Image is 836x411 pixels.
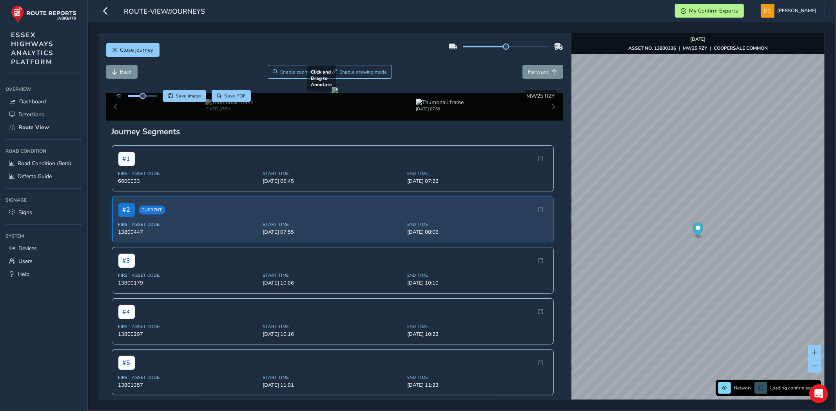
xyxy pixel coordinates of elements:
[212,90,251,102] button: PDF
[416,106,464,112] div: [DATE] 07:59
[118,178,258,185] span: 6600033
[5,230,82,242] div: System
[416,99,464,106] img: Thumbnail frame
[263,375,403,380] span: Start Time:
[118,222,258,227] span: First Asset Code:
[407,229,547,236] span: [DATE] 08:06
[5,194,82,206] div: Signage
[263,272,403,278] span: Start Time:
[205,99,253,106] img: Thumbnail frame
[407,171,547,177] span: End Time:
[5,157,82,170] a: Road Condition (Beta)
[118,203,135,217] span: # 2
[327,65,392,79] button: Draw
[339,69,387,75] span: Enable drawing mode
[205,106,253,112] div: [DATE] 07:59
[5,242,82,255] a: Devices
[18,245,37,252] span: Devices
[5,206,82,219] a: Signs
[527,92,555,100] span: MW25 RZY
[118,279,258,287] span: 13800179
[124,7,205,18] span: route-view/journeys
[263,331,403,338] span: [DATE] 10:16
[691,36,706,42] strong: [DATE]
[118,382,258,389] span: 13801357
[522,65,563,79] button: Forward
[176,93,201,99] span: Save image
[5,108,82,121] a: Detections
[18,209,32,216] span: Signs
[263,279,403,287] span: [DATE] 10:06
[118,254,135,268] span: # 3
[263,171,403,177] span: Start Time:
[5,121,82,134] a: Route View
[407,272,547,278] span: End Time:
[118,152,135,166] span: # 1
[118,305,135,319] span: # 4
[761,4,774,18] img: diamond-layout
[118,331,258,338] span: 13800297
[263,324,403,330] span: Start Time:
[118,324,258,330] span: First Asset Code:
[407,331,547,338] span: [DATE] 10:22
[224,93,246,99] span: Save PDF
[268,65,327,79] button: Zoom
[809,384,828,403] div: Open Intercom Messenger
[263,229,403,236] span: [DATE] 07:55
[112,126,558,137] div: Journey Segments
[11,31,54,67] span: ESSEX HIGHWAYS ANALYTICS PLATFORM
[628,45,768,51] div: | |
[106,43,160,57] button: Close journey
[263,222,403,227] span: Start Time:
[120,68,132,76] span: Back
[120,46,154,54] span: Close journey
[5,268,82,281] a: Help
[407,178,547,185] span: [DATE] 07:22
[11,5,76,23] img: rr logo
[5,83,82,95] div: Overview
[689,7,738,14] span: My Confirm Exports
[280,69,322,75] span: Enable zoom mode
[761,4,819,18] button: [PERSON_NAME]
[5,95,82,108] a: Dashboard
[734,385,752,391] span: Network
[263,178,403,185] span: [DATE] 06:45
[407,382,547,389] span: [DATE] 11:23
[106,65,138,79] button: Back
[628,45,676,51] strong: ASSET NO. 13800336
[714,45,768,51] strong: COOPERSALE COMMON
[683,45,707,51] strong: MW25 RZY
[139,205,165,215] span: Current
[770,385,819,391] span: Loading confirm assets
[777,4,816,18] span: [PERSON_NAME]
[528,68,549,76] span: Forward
[118,272,258,278] span: First Asset Code:
[263,382,403,389] span: [DATE] 11:01
[18,258,33,265] span: Users
[407,279,547,287] span: [DATE] 10:10
[407,222,547,227] span: End Time:
[693,223,704,239] div: Map marker
[18,124,49,131] span: Route View
[118,229,258,236] span: 13800447
[163,90,206,102] button: Save
[19,98,46,105] span: Dashboard
[118,375,258,380] span: First Asset Code:
[5,145,82,157] div: Road Condition
[18,173,52,180] span: Defects Guide
[18,111,44,118] span: Detections
[118,356,135,370] span: # 5
[18,270,29,278] span: Help
[407,324,547,330] span: End Time:
[5,255,82,268] a: Users
[407,375,547,380] span: End Time:
[118,171,258,177] span: First Asset Code:
[18,160,71,167] span: Road Condition (Beta)
[5,170,82,183] a: Defects Guide
[675,4,744,18] button: My Confirm Exports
